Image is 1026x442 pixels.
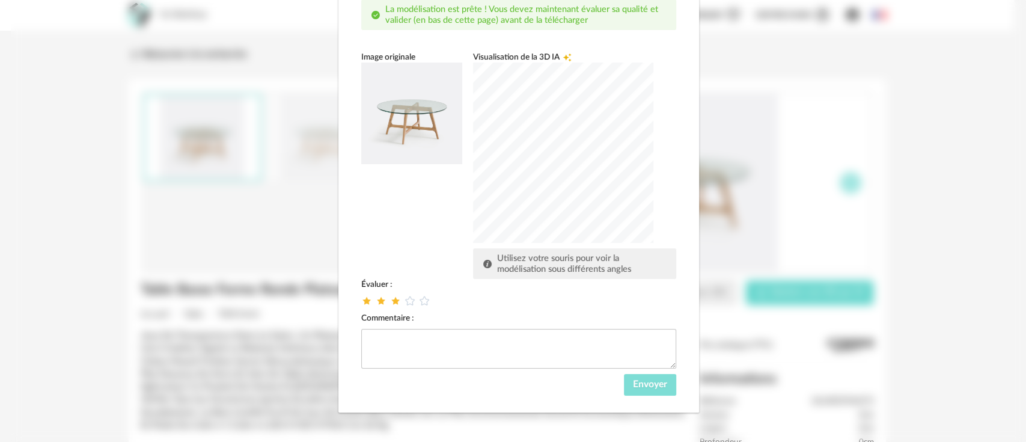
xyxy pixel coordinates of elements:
[361,279,676,290] div: Évaluer :
[563,52,572,63] span: Creation icon
[633,379,667,389] span: Envoyer
[385,5,658,25] span: La modélisation est prête ! Vous devez maintenant évaluer sa qualité et valider (en bas de cette ...
[473,52,560,63] span: Visualisation de la 3D IA
[624,374,676,396] button: Envoyer
[497,254,631,274] span: Utilisez votre souris pour voir la modélisation sous différents angles
[361,63,463,164] img: neutral background
[361,313,676,324] div: Commentaire :
[361,52,463,63] div: Image originale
